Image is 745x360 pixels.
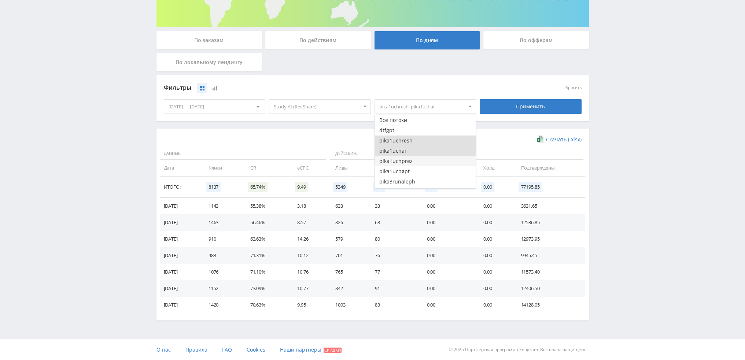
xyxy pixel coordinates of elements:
td: 14128.05 [513,297,585,313]
span: Финансы: [421,148,583,160]
td: 83 [368,297,419,313]
td: CR [243,160,290,176]
div: Фильтры [164,82,476,93]
div: По заказам [156,31,262,49]
td: 1420 [201,297,243,313]
span: Действия: [330,148,418,160]
span: 8137 [206,182,221,192]
td: 3.18 [290,198,328,214]
td: 10.76 [290,264,328,280]
button: pika1uchgpt [375,166,476,177]
span: Скидки [324,348,342,353]
td: 56.46% [243,214,290,231]
td: 0.00 [420,297,476,313]
td: Холд [476,160,513,176]
span: pika1uchresh, pika1uchai [379,100,465,114]
td: 1003 [328,297,368,313]
td: 0.00 [420,264,476,280]
td: 14.26 [290,231,328,247]
td: 55.38% [243,198,290,214]
div: [DATE] — [DATE] [164,100,265,114]
td: 10.77 [290,280,328,297]
td: Лиды [328,160,368,176]
td: [DATE] [160,231,201,247]
span: 5349 [333,182,347,192]
span: Наши партнеры [280,346,321,353]
td: 1463 [201,214,243,231]
td: 842 [328,280,368,297]
td: 12406.50 [513,280,585,297]
td: 983 [201,247,243,264]
td: 0.00 [420,214,476,231]
td: 63.63% [243,231,290,247]
td: [DATE] [160,297,201,313]
td: 765 [328,264,368,280]
td: 633 [328,198,368,214]
td: 0.00 [420,231,476,247]
td: [DATE] [160,247,201,264]
td: 910 [201,231,243,247]
td: 701 [328,247,368,264]
td: 0.00 [476,280,513,297]
td: 3631.65 [513,198,585,214]
div: По дням [375,31,480,49]
span: 65.74% [248,182,268,192]
td: 1076 [201,264,243,280]
button: pika3runaleph [375,177,476,187]
button: сбросить [564,85,582,90]
td: 826 [328,214,368,231]
td: 91 [368,280,419,297]
span: 0.00 [481,182,494,192]
span: О нас [156,346,171,353]
button: pika1uchai [375,146,476,156]
span: Study AI (RevShare) [274,100,359,114]
td: 1143 [201,198,243,214]
td: 0.00 [420,247,476,264]
td: 71.31% [243,247,290,264]
button: pika3kling1 [375,187,476,197]
td: 8.57 [290,214,328,231]
td: Итого: [160,177,201,198]
td: 0.00 [476,214,513,231]
td: Дата [160,160,201,176]
td: 9.95 [290,297,328,313]
span: Скачать (.xlsx) [546,137,582,142]
button: pika1uchprez [375,156,476,166]
td: 68 [368,214,419,231]
td: 0.00 [476,264,513,280]
td: 33 [368,198,419,214]
span: 508 [373,182,385,192]
td: 579 [328,231,368,247]
td: Клики [201,160,243,176]
td: 76 [368,247,419,264]
span: FAQ [222,346,232,353]
td: Подтверждены [513,160,585,176]
td: [DATE] [160,280,201,297]
td: 0.00 [476,297,513,313]
td: [DATE] [160,214,201,231]
td: 0.00 [476,247,513,264]
span: 9.49 [295,182,308,192]
span: Данные: [160,148,326,160]
td: 10.12 [290,247,328,264]
td: 71.10% [243,264,290,280]
div: По действиям [265,31,371,49]
div: По локальному лендингу [156,53,262,71]
button: Все потоки [375,115,476,125]
button: dtfgpt [375,125,476,136]
span: 77195.85 [519,182,542,192]
span: Правила [185,346,207,353]
td: 70.63% [243,297,290,313]
td: Продажи [368,160,419,176]
td: [DATE] [160,198,201,214]
a: Скачать (.xlsx) [537,136,581,143]
td: 1152 [201,280,243,297]
td: eCPC [290,160,328,176]
td: 80 [368,231,419,247]
td: 12536.85 [513,214,585,231]
td: [DATE] [160,264,201,280]
button: pika1uchresh [375,136,476,146]
td: 0.00 [420,198,476,214]
div: Применить [480,99,582,114]
td: 73.09% [243,280,290,297]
